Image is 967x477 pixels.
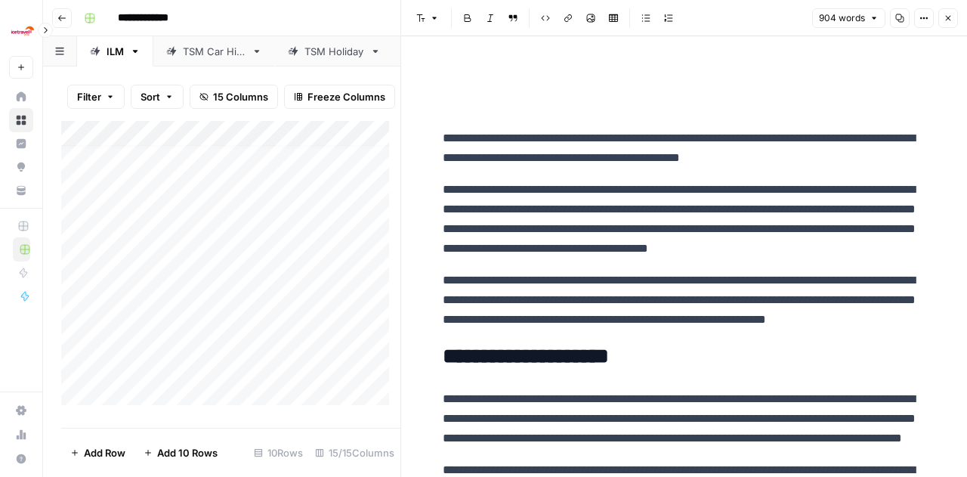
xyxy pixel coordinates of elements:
[131,85,184,109] button: Sort
[248,441,309,465] div: 10 Rows
[9,178,33,203] a: Your Data
[9,12,33,50] button: Workspace: Ice Travel Group
[107,44,124,59] div: ILM
[190,85,278,109] button: 15 Columns
[9,447,33,471] button: Help + Support
[84,445,125,460] span: Add Row
[275,36,394,67] a: TSM Holiday
[309,441,400,465] div: 15/15 Columns
[157,445,218,460] span: Add 10 Rows
[812,8,885,28] button: 904 words
[77,89,101,104] span: Filter
[9,108,33,132] a: Browse
[9,423,33,447] a: Usage
[304,44,364,59] div: TSM Holiday
[9,85,33,109] a: Home
[819,11,865,25] span: 904 words
[77,36,153,67] a: ILM
[67,85,125,109] button: Filter
[61,441,134,465] button: Add Row
[9,398,33,423] a: Settings
[153,36,275,67] a: TSM Car Hire
[141,89,160,104] span: Sort
[284,85,395,109] button: Freeze Columns
[9,132,33,156] a: Insights
[307,89,385,104] span: Freeze Columns
[213,89,268,104] span: 15 Columns
[134,441,227,465] button: Add 10 Rows
[9,17,36,45] img: Ice Travel Group Logo
[183,44,246,59] div: TSM Car Hire
[9,155,33,179] a: Opportunities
